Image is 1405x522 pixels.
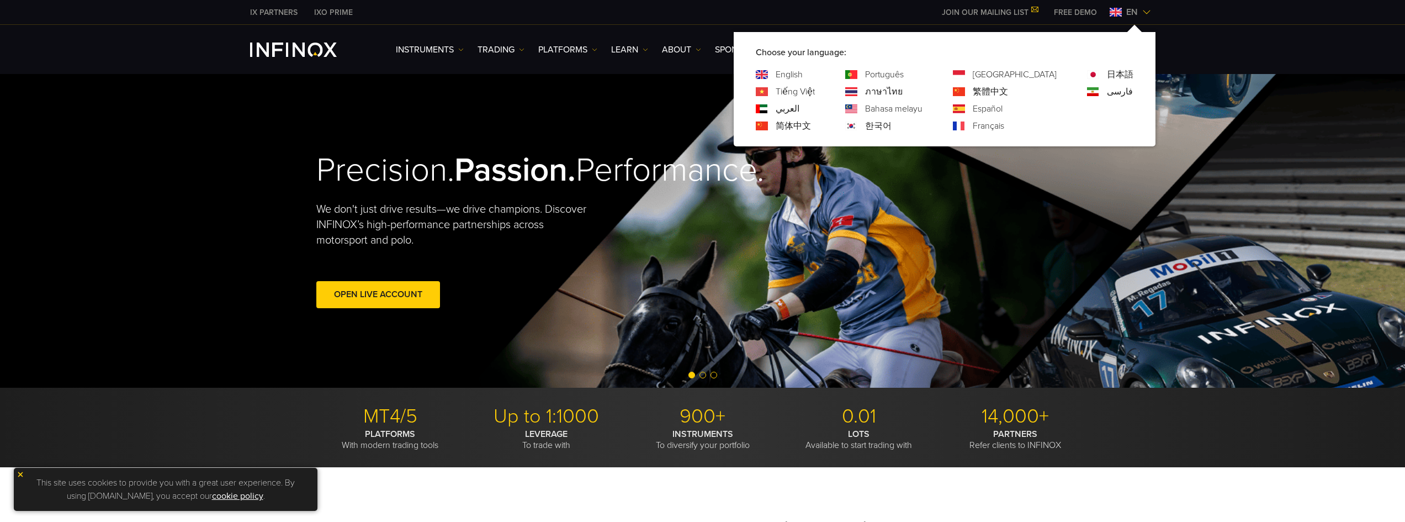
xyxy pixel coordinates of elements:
a: Open Live Account [316,281,440,308]
a: Language [865,68,904,81]
p: This site uses cookies to provide you with a great user experience. By using [DOMAIN_NAME], you a... [19,473,312,505]
p: MT4/5 [316,404,464,429]
a: Language [865,119,892,133]
a: Language [776,119,811,133]
strong: LEVERAGE [525,429,568,440]
a: Language [1107,85,1133,98]
strong: LOTS [848,429,869,440]
a: Language [865,85,903,98]
a: Language [973,102,1003,115]
a: Language [973,68,1057,81]
a: cookie policy [212,491,263,502]
p: 0.01 [785,404,933,429]
strong: PARTNERS [993,429,1037,440]
strong: INSTRUMENTS [672,429,733,440]
a: INFINOX [242,7,306,18]
p: Available to start trading with [785,429,933,451]
a: PLATFORMS [538,43,597,56]
p: To trade with [473,429,621,451]
p: Up to 1:1000 [473,404,621,429]
p: With modern trading tools [316,429,464,451]
a: INFINOX MENU [1046,7,1105,18]
p: To diversify your portfolio [629,429,777,451]
a: Language [973,119,1004,133]
strong: PLATFORMS [365,429,415,440]
strong: Passion. [454,150,576,190]
a: Language [973,85,1008,98]
p: Refer clients to INFINOX [941,429,1089,451]
p: Choose your language: [756,46,1133,59]
a: Instruments [396,43,464,56]
span: Go to slide 1 [688,372,695,378]
span: en [1122,6,1142,19]
a: Language [865,102,922,115]
a: JOIN OUR MAILING LIST [934,8,1046,17]
a: INFINOX [306,7,361,18]
span: Go to slide 3 [711,372,717,378]
p: We don't just drive results—we drive champions. Discover INFINOX’s high-performance partnerships ... [316,202,595,248]
a: Language [1107,68,1133,81]
a: TRADING [478,43,524,56]
a: Learn [611,43,648,56]
a: INFINOX Logo [250,43,363,57]
a: ABOUT [662,43,701,56]
img: yellow close icon [17,471,24,478]
a: Language [776,85,815,98]
a: Language [776,102,799,115]
p: 14,000+ [941,404,1089,429]
span: Go to slide 2 [699,372,706,378]
p: 900+ [629,404,777,429]
a: Language [776,68,803,81]
h2: Precision. Performance. [316,150,664,191]
a: SPONSORSHIPS [715,43,778,56]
